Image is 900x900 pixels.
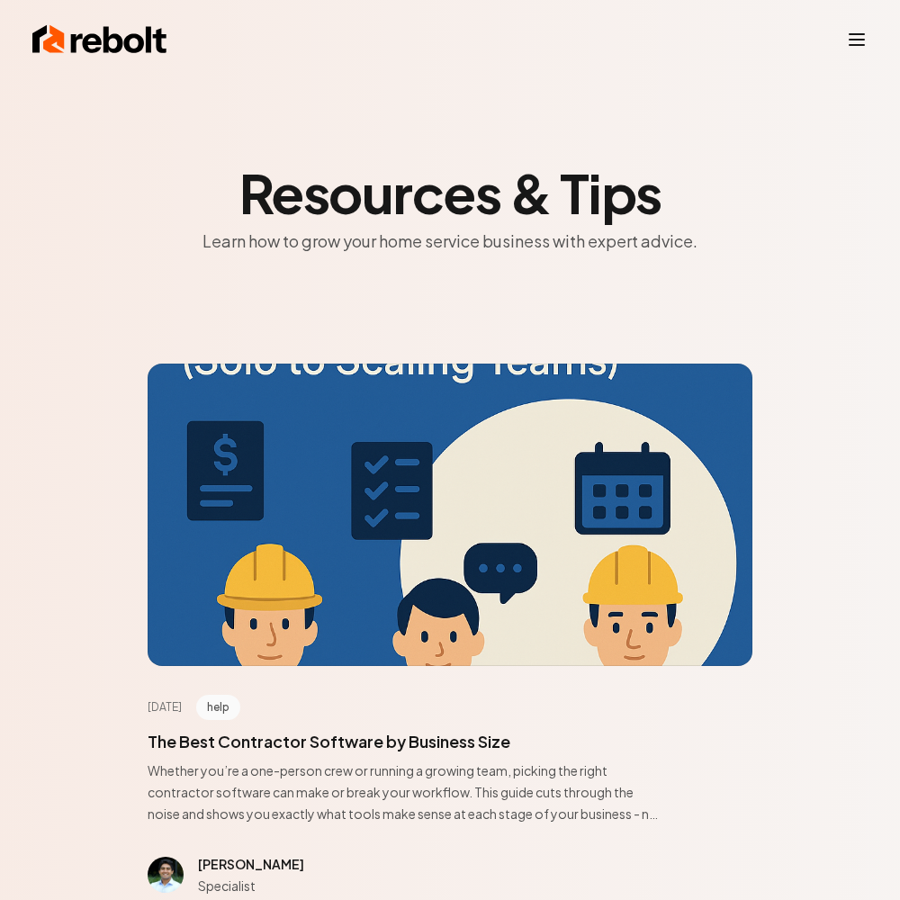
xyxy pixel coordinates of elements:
a: The Best Contractor Software by Business Size [148,731,510,751]
h2: Resources & Tips [148,166,752,220]
button: Toggle mobile menu [846,29,868,50]
span: help [196,695,240,720]
img: Rebolt Logo [32,22,167,58]
time: [DATE] [148,700,182,715]
p: Learn how to grow your home service business with expert advice. [148,227,752,256]
span: [PERSON_NAME] [198,856,304,872]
